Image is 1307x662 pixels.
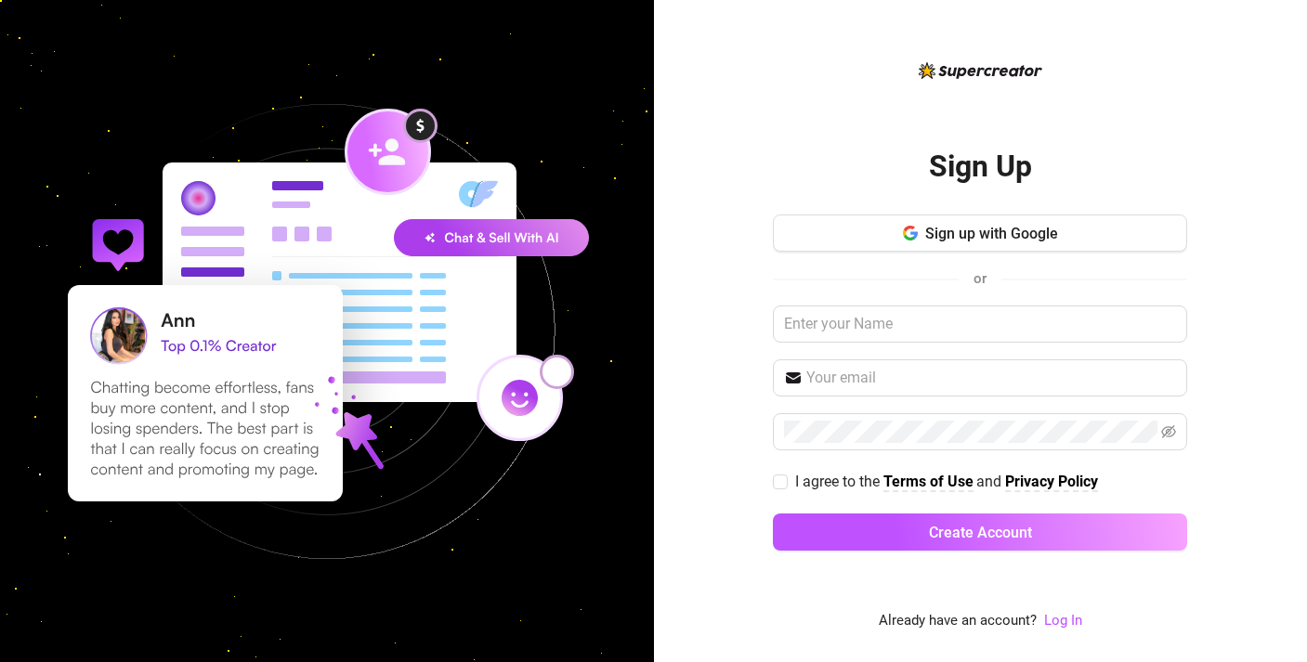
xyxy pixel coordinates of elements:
[1005,473,1098,490] strong: Privacy Policy
[773,305,1187,343] input: Enter your Name
[1161,424,1176,439] span: eye-invisible
[976,473,1005,490] span: and
[883,473,974,492] a: Terms of Use
[925,225,1058,242] span: Sign up with Google
[806,367,1176,389] input: Your email
[6,10,648,653] img: signup-background-D0MIrEPF.svg
[773,513,1187,551] button: Create Account
[929,148,1032,186] h2: Sign Up
[1044,612,1082,629] a: Log In
[883,473,974,490] strong: Terms of Use
[795,473,883,490] span: I agree to the
[1005,473,1098,492] a: Privacy Policy
[773,214,1187,252] button: Sign up with Google
[919,62,1042,79] img: logo-BBDzfeDw.svg
[929,524,1032,541] span: Create Account
[974,270,987,287] span: or
[1044,610,1082,632] a: Log In
[879,610,1037,632] span: Already have an account?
